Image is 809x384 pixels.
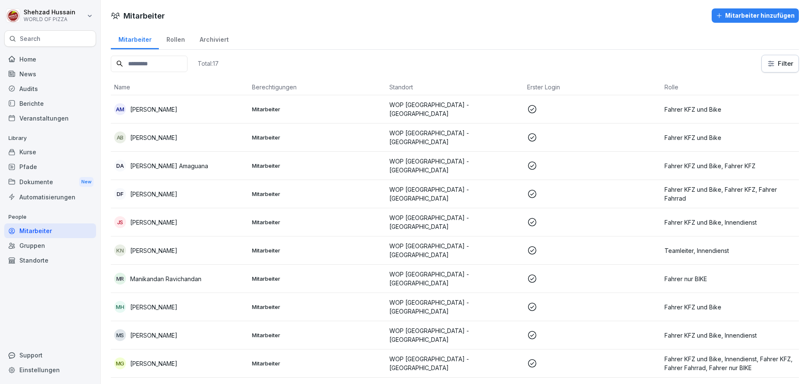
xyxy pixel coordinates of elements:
[389,129,520,146] p: WOP [GEOGRAPHIC_DATA] - [GEOGRAPHIC_DATA]
[4,67,96,81] a: News
[664,218,796,227] p: Fahrer KFZ und Bike, Innendienst
[252,105,383,113] p: Mitarbeiter
[114,273,126,285] div: MR
[24,16,75,22] p: WORLD OF PIZZA
[664,185,796,203] p: Fahrer KFZ und Bike, Fahrer KFZ, Fahrer Fahrrad
[130,105,177,114] p: [PERSON_NAME]
[664,303,796,311] p: Fahrer KFZ und Bike
[111,79,249,95] th: Name
[4,363,96,377] a: Einstellungen
[130,303,177,311] p: [PERSON_NAME]
[4,223,96,238] a: Mitarbeiter
[130,274,201,283] p: Manikandan Ravichandan
[664,246,796,255] p: Teamleiter, Innendienst
[4,210,96,224] p: People
[389,298,520,316] p: WOP [GEOGRAPHIC_DATA] - [GEOGRAPHIC_DATA]
[712,8,799,23] button: Mitarbeiter hinzufügen
[389,354,520,372] p: WOP [GEOGRAPHIC_DATA] - [GEOGRAPHIC_DATA]
[252,275,383,282] p: Mitarbeiter
[664,133,796,142] p: Fahrer KFZ und Bike
[130,331,177,340] p: [PERSON_NAME]
[130,359,177,368] p: [PERSON_NAME]
[389,242,520,259] p: WOP [GEOGRAPHIC_DATA] - [GEOGRAPHIC_DATA]
[4,111,96,126] a: Veranstaltungen
[114,132,126,143] div: AB
[4,238,96,253] a: Gruppen
[664,354,796,372] p: Fahrer KFZ und Bike, Innendienst, Fahrer KFZ, Fahrer Fahrrad, Fahrer nur BIKE
[114,244,126,256] div: KN
[386,79,524,95] th: Standort
[4,253,96,268] a: Standorte
[4,348,96,363] div: Support
[4,174,96,190] a: DokumenteNew
[389,270,520,287] p: WOP [GEOGRAPHIC_DATA] - [GEOGRAPHIC_DATA]
[192,28,236,49] a: Archiviert
[159,28,192,49] a: Rollen
[252,218,383,226] p: Mitarbeiter
[252,247,383,254] p: Mitarbeiter
[389,213,520,231] p: WOP [GEOGRAPHIC_DATA] - [GEOGRAPHIC_DATA]
[389,185,520,203] p: WOP [GEOGRAPHIC_DATA] - [GEOGRAPHIC_DATA]
[767,59,793,68] div: Filter
[664,331,796,340] p: Fahrer KFZ und Bike, Innendienst
[114,301,126,313] div: MH
[252,134,383,141] p: Mitarbeiter
[130,218,177,227] p: [PERSON_NAME]
[123,10,165,21] h1: Mitarbeiter
[4,145,96,159] a: Kurse
[130,133,177,142] p: [PERSON_NAME]
[198,59,219,67] p: Total: 17
[762,55,798,72] button: Filter
[249,79,386,95] th: Berechtigungen
[130,246,177,255] p: [PERSON_NAME]
[114,329,126,341] div: MS
[4,132,96,145] p: Library
[4,190,96,204] a: Automatisierungen
[252,331,383,339] p: Mitarbeiter
[114,103,126,115] div: AM
[664,105,796,114] p: Fahrer KFZ und Bike
[4,52,96,67] a: Home
[524,79,662,95] th: Erster Login
[114,160,126,172] div: DA
[130,161,208,170] p: [PERSON_NAME] Amaguana
[252,190,383,198] p: Mitarbeiter
[130,190,177,199] p: [PERSON_NAME]
[389,157,520,175] p: WOP [GEOGRAPHIC_DATA] - [GEOGRAPHIC_DATA]
[252,360,383,367] p: Mitarbeiter
[4,174,96,190] div: Dokumente
[664,274,796,283] p: Fahrer nur BIKE
[389,326,520,344] p: WOP [GEOGRAPHIC_DATA] - [GEOGRAPHIC_DATA]
[114,216,126,228] div: JS
[4,81,96,96] a: Audits
[661,79,799,95] th: Rolle
[664,161,796,170] p: Fahrer KFZ und Bike, Fahrer KFZ
[716,11,795,20] div: Mitarbeiter hinzufügen
[79,177,94,187] div: New
[252,303,383,311] p: Mitarbeiter
[389,100,520,118] p: WOP [GEOGRAPHIC_DATA] - [GEOGRAPHIC_DATA]
[4,96,96,111] a: Berichte
[24,9,75,16] p: Shehzad Hussain
[114,188,126,200] div: DF
[252,162,383,169] p: Mitarbeiter
[111,28,159,49] a: Mitarbeiter
[114,357,126,369] div: MG
[4,159,96,174] a: Pfade
[20,35,40,43] p: Search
